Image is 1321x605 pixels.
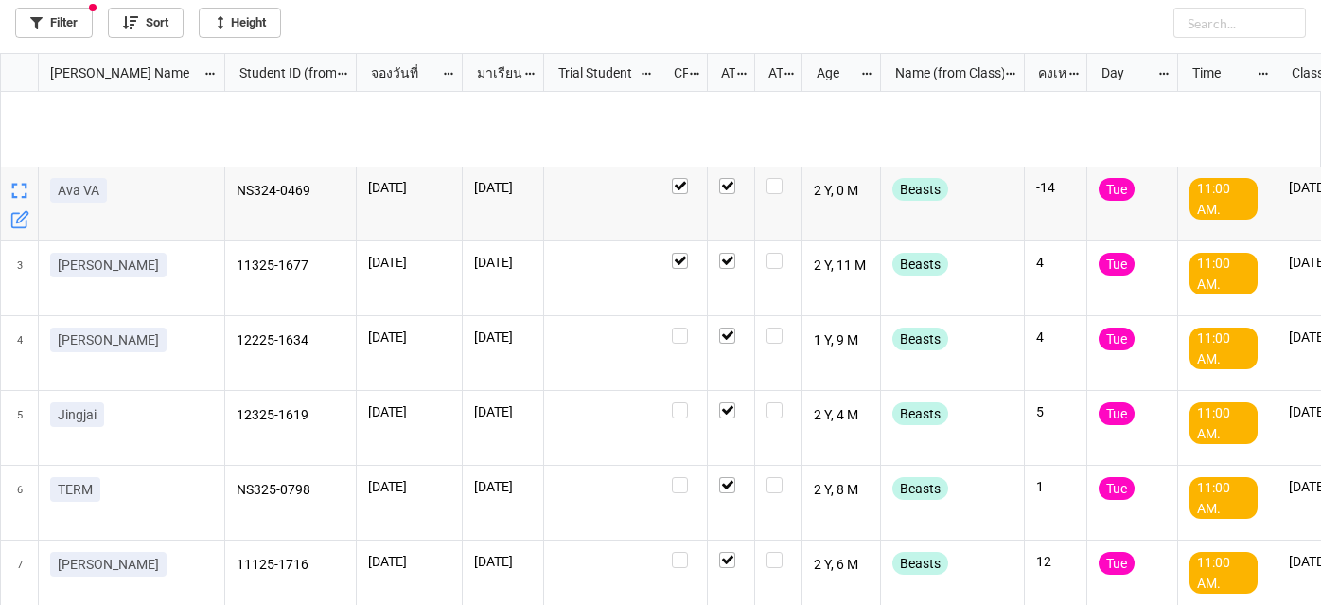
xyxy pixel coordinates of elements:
[892,178,948,201] div: Beasts
[237,402,345,429] p: 12325-1619
[17,466,23,540] span: 6
[1189,178,1258,220] div: 11:00 AM.
[108,8,184,38] a: Sort
[1181,62,1257,83] div: Time
[474,552,532,571] p: [DATE]
[474,477,532,496] p: [DATE]
[237,328,345,354] p: 12225-1634
[662,62,689,83] div: CF
[58,256,159,275] p: [PERSON_NAME]
[228,62,336,83] div: Student ID (from [PERSON_NAME] Name)
[814,253,870,279] p: 2 Y, 11 M
[474,253,532,272] p: [DATE]
[814,552,870,578] p: 2 Y, 6 M
[1173,8,1306,38] input: Search...
[58,330,159,349] p: [PERSON_NAME]
[237,552,345,578] p: 11125-1716
[757,62,784,83] div: ATK
[39,62,203,83] div: [PERSON_NAME] Name
[892,477,948,500] div: Beasts
[1036,477,1075,496] p: 1
[814,477,870,504] p: 2 Y, 8 M
[474,328,532,347] p: [DATE]
[892,402,948,425] div: Beasts
[1036,178,1075,197] p: -14
[892,328,948,350] div: Beasts
[58,555,159,574] p: [PERSON_NAME]
[1099,328,1135,350] div: Tue
[58,181,99,200] p: Ava VA
[368,402,450,421] p: [DATE]
[1099,253,1135,276] div: Tue
[1036,402,1075,421] p: 5
[1,54,225,92] div: grid
[368,552,450,571] p: [DATE]
[1189,328,1258,369] div: 11:00 AM.
[17,391,23,465] span: 5
[474,178,532,197] p: [DATE]
[1189,552,1258,594] div: 11:00 AM.
[1036,253,1075,272] p: 4
[15,8,93,38] a: Filter
[814,402,870,429] p: 2 Y, 4 M
[1036,328,1075,347] p: 4
[1036,552,1075,571] p: 12
[892,552,948,575] div: Beasts
[368,178,450,197] p: [DATE]
[17,316,23,390] span: 4
[368,477,450,496] p: [DATE]
[17,241,23,315] span: 3
[814,328,870,354] p: 1 Y, 9 M
[892,253,948,276] div: Beasts
[814,178,870,205] p: 2 Y, 0 M
[474,402,532,421] p: [DATE]
[805,62,861,83] div: Age
[1099,477,1135,500] div: Tue
[237,253,345,279] p: 11325-1677
[1099,552,1135,575] div: Tue
[547,62,640,83] div: Trial Student
[237,477,345,504] p: NS325-0798
[237,178,345,205] p: NS324-0469
[1189,402,1258,444] div: 11:00 AM.
[466,62,524,83] div: มาเรียน
[884,62,1003,83] div: Name (from Class)
[1090,62,1157,83] div: Day
[710,62,736,83] div: ATT
[1189,477,1258,519] div: 11:00 AM.
[58,405,97,424] p: Jingjai
[58,480,93,499] p: TERM
[368,253,450,272] p: [DATE]
[360,62,442,83] div: จองวันที่
[1099,178,1135,201] div: Tue
[368,328,450,347] p: [DATE]
[199,8,281,38] a: Height
[1099,402,1135,425] div: Tue
[1027,62,1066,83] div: คงเหลือ (from Nick Name)
[1189,253,1258,294] div: 11:00 AM.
